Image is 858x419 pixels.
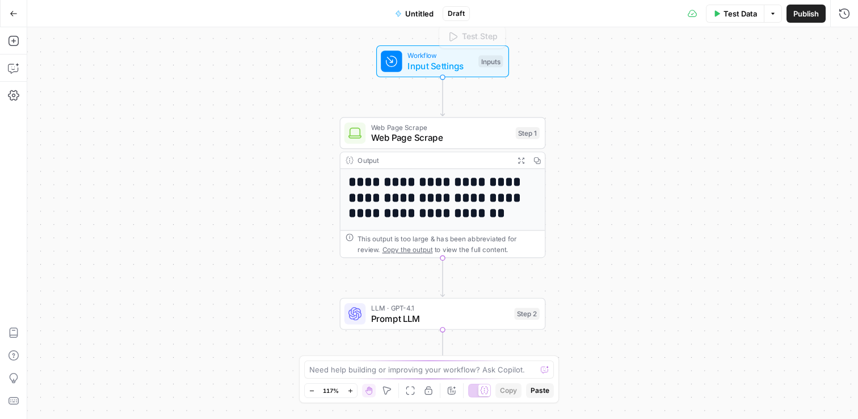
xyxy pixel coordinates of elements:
button: Paste [526,383,554,398]
button: Copy [495,383,521,398]
div: Output [357,155,509,166]
span: Copy the output [382,245,433,253]
button: Untitled [388,5,440,23]
div: Step 1 [516,127,540,139]
g: Edge from step_1 to step_2 [440,258,444,296]
span: Copy [500,386,517,396]
div: This output is too large & has been abbreviated for review. to view the full content. [357,233,540,254]
button: Test Step [442,28,502,45]
span: Test Step [462,31,497,43]
span: Workflow [407,50,473,61]
span: Publish [793,8,819,19]
span: Paste [531,386,549,396]
span: Web Page Scrape [371,122,511,133]
span: LLM · GPT-4.1 [371,303,509,313]
span: Input Settings [407,60,473,73]
span: Prompt LLM [371,312,509,325]
span: Test Data [724,8,757,19]
button: Test Data [706,5,764,23]
div: LLM · GPT-4.1Prompt LLMStep 2 [340,298,546,330]
div: WorkflowInput SettingsInputsTest Step [340,45,546,77]
div: Inputs [478,55,503,67]
button: Publish [786,5,826,23]
span: 117% [323,386,339,395]
g: Edge from start to step_1 [440,77,444,116]
span: Web Page Scrape [371,131,511,144]
g: Edge from step_2 to step_3 [440,330,444,368]
span: Untitled [405,8,434,19]
div: Step 2 [514,308,539,320]
span: Draft [448,9,465,19]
